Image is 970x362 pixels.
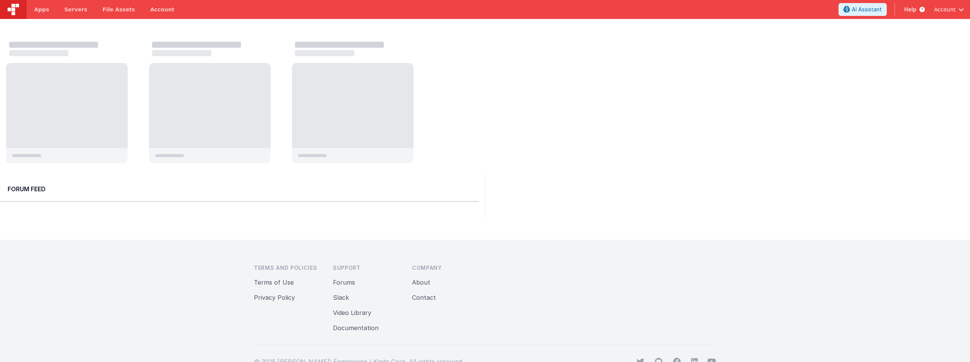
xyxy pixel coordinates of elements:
span: Servers [64,6,87,13]
h3: Terms and Policies [254,264,321,272]
button: About [412,278,430,287]
span: Help [904,6,916,13]
button: Forums [333,278,355,287]
span: Apps [34,6,49,13]
h2: Forum Feed [8,184,471,194]
h3: Support [333,264,400,272]
a: About [412,279,430,286]
h3: Company [412,264,479,272]
span: Account [934,6,956,13]
button: Documentation [333,323,379,332]
button: Account [934,6,964,13]
button: Video Library [333,308,371,317]
a: Terms of Use [254,279,294,286]
a: Slack [333,294,349,301]
span: AI Assistant [852,6,882,13]
button: Contact [412,293,436,302]
button: AI Assistant [838,3,887,16]
a: Privacy Policy [254,294,295,301]
button: Slack [333,293,349,302]
span: File Assets [103,6,135,13]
